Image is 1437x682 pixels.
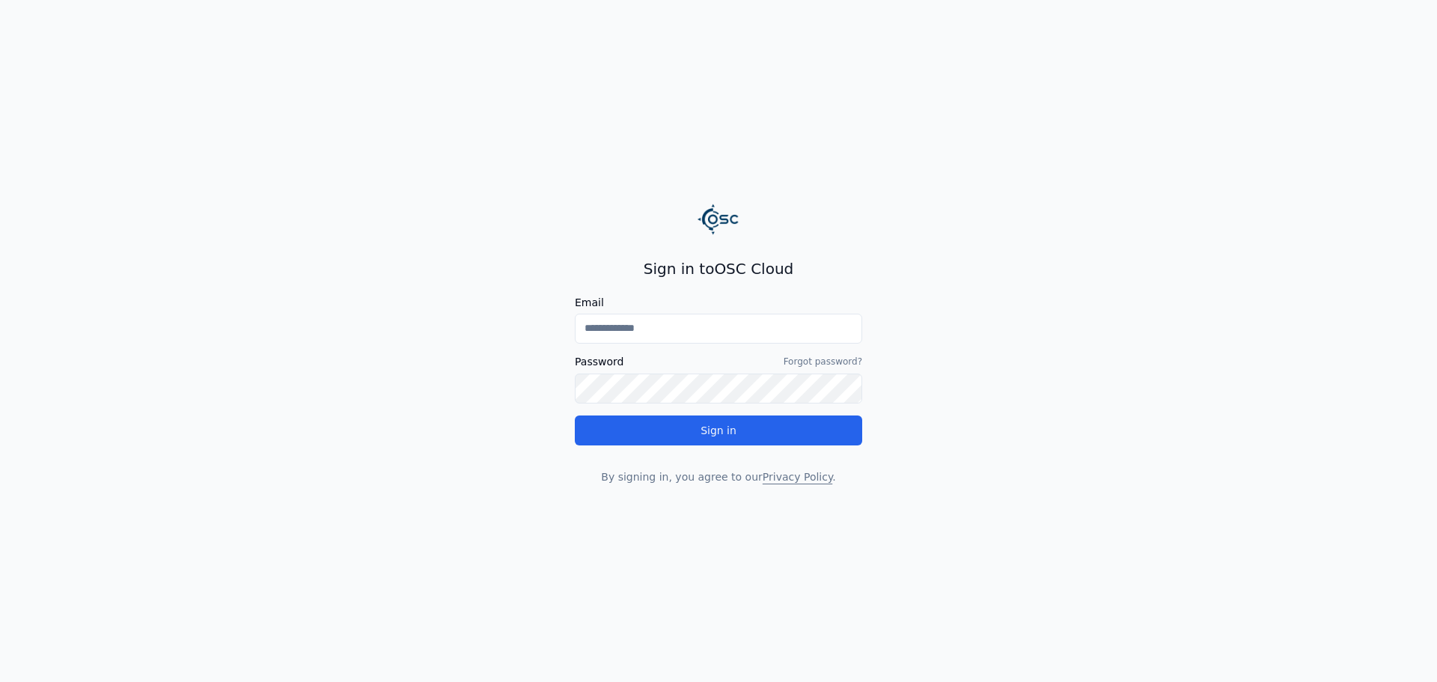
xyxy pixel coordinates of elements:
button: Sign in [575,415,862,445]
p: By signing in, you agree to our . [575,469,862,484]
a: Forgot password? [784,356,862,368]
img: Logo [698,198,739,240]
label: Email [575,297,862,308]
label: Password [575,356,623,367]
a: Privacy Policy [763,471,832,483]
h2: Sign in to OSC Cloud [575,258,862,279]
